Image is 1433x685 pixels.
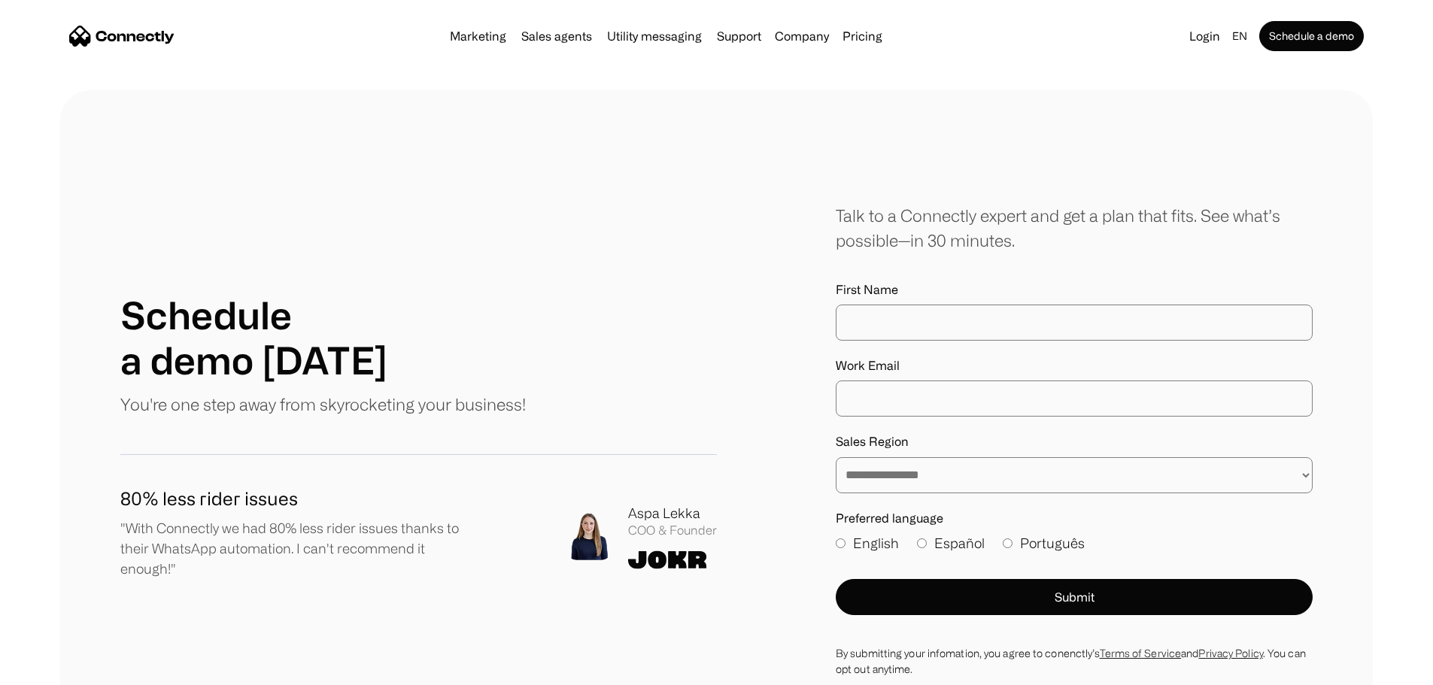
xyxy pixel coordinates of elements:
a: Privacy Policy [1198,647,1262,659]
a: Login [1183,26,1226,47]
input: English [836,538,846,548]
label: Work Email [836,359,1313,373]
h1: 80% less rider issues [120,485,478,512]
label: English [836,533,899,553]
a: Terms of Service [1100,647,1182,659]
label: Preferred language [836,511,1313,526]
div: COO & Founder [628,523,717,538]
p: "With Connectly we had 80% less rider issues thanks to their WhatsApp automation. I can't recomme... [120,518,478,579]
button: Submit [836,579,1313,615]
input: Español [917,538,927,548]
ul: Language list [30,659,90,680]
div: Company [775,26,829,47]
div: Company [770,26,833,47]
a: Schedule a demo [1259,21,1364,51]
div: Aspa Lekka [628,503,717,523]
div: Talk to a Connectly expert and get a plan that fits. See what’s possible—in 30 minutes. [836,203,1313,253]
label: Sales Region [836,435,1313,449]
div: By submitting your infomation, you agree to conenctly’s and . You can opt out anytime. [836,645,1313,677]
p: You're one step away from skyrocketing your business! [120,392,526,417]
label: Português [1003,533,1085,553]
label: First Name [836,283,1313,297]
a: Marketing [444,30,512,42]
label: Español [917,533,985,553]
a: Sales agents [515,30,598,42]
aside: Language selected: English [15,657,90,680]
h1: Schedule a demo [DATE] [120,292,387,383]
a: Utility messaging [601,30,708,42]
a: Support [711,30,767,42]
input: Português [1003,538,1013,548]
a: Pricing [836,30,888,42]
div: en [1232,26,1247,47]
a: home [69,25,175,47]
div: en [1226,26,1256,47]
